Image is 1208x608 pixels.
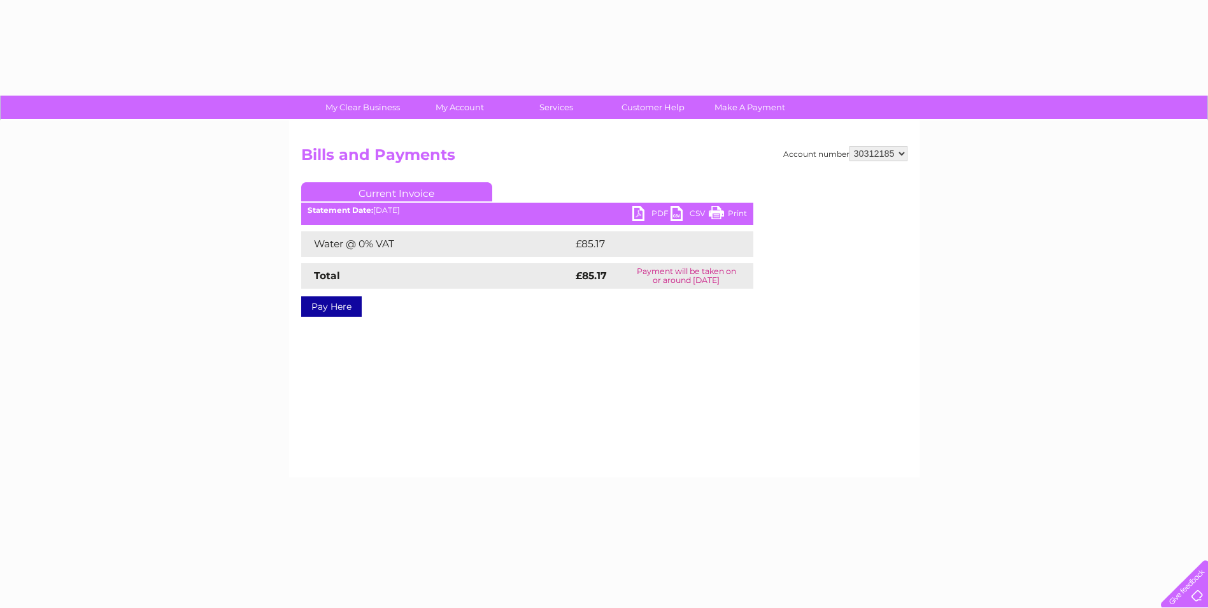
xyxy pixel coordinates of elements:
a: Current Invoice [301,182,492,201]
strong: £85.17 [576,270,607,282]
a: CSV [671,206,709,224]
a: Services [504,96,609,119]
h2: Bills and Payments [301,146,907,170]
a: Make A Payment [697,96,802,119]
div: Account number [783,146,907,161]
td: Payment will be taken on or around [DATE] [620,263,753,289]
td: Water @ 0% VAT [301,231,572,257]
strong: Total [314,270,340,282]
a: Customer Help [600,96,706,119]
b: Statement Date: [308,205,373,215]
a: Pay Here [301,296,362,317]
a: PDF [632,206,671,224]
div: [DATE] [301,206,753,215]
td: £85.17 [572,231,726,257]
a: My Clear Business [310,96,415,119]
a: My Account [407,96,512,119]
a: Print [709,206,747,224]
